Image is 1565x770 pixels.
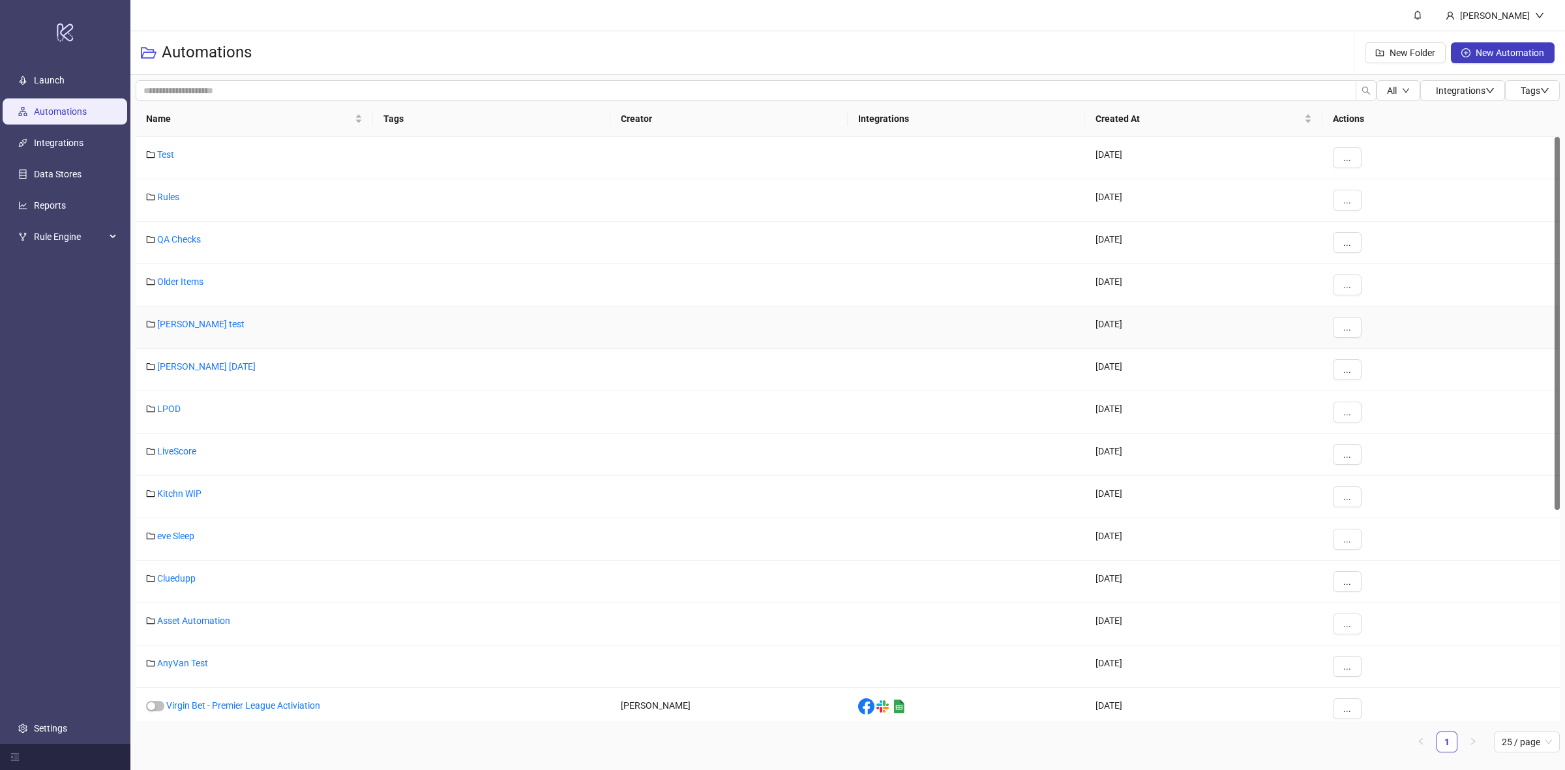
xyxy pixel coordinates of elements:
[1085,264,1322,306] div: [DATE]
[1085,391,1322,434] div: [DATE]
[1494,732,1560,752] div: Page Size
[146,111,352,126] span: Name
[166,700,320,711] a: Virgin Bet - Premier League Activiation
[1540,86,1549,95] span: down
[34,138,83,148] a: Integrations
[1343,195,1351,205] span: ...
[157,573,196,584] a: Cluedupp
[373,101,610,137] th: Tags
[1365,42,1446,63] button: New Folder
[1333,190,1362,211] button: ...
[1085,137,1322,179] div: [DATE]
[157,488,201,499] a: Kitchn WIP
[1322,101,1560,137] th: Actions
[1417,737,1425,745] span: left
[1362,86,1371,95] span: search
[157,361,256,372] a: [PERSON_NAME] [DATE]
[1461,48,1470,57] span: plus-circle
[1451,42,1555,63] button: New Automation
[1085,518,1322,561] div: [DATE]
[146,404,155,413] span: folder
[146,659,155,668] span: folder
[146,447,155,456] span: folder
[157,658,208,668] a: AnyVan Test
[157,404,181,414] a: LPOD
[1343,449,1351,460] span: ...
[146,489,155,498] span: folder
[1343,237,1351,248] span: ...
[10,752,20,762] span: menu-fold
[1333,444,1362,465] button: ...
[1085,222,1322,264] div: [DATE]
[146,192,155,201] span: folder
[1402,87,1410,95] span: down
[1343,492,1351,502] span: ...
[1333,317,1362,338] button: ...
[1333,147,1362,168] button: ...
[1095,111,1302,126] span: Created At
[162,42,252,63] h3: Automations
[1085,434,1322,476] div: [DATE]
[146,362,155,371] span: folder
[146,319,155,329] span: folder
[146,531,155,540] span: folder
[1085,476,1322,518] div: [DATE]
[157,319,245,329] a: [PERSON_NAME] test
[1085,561,1322,603] div: [DATE]
[1085,306,1322,349] div: [DATE]
[1333,571,1362,592] button: ...
[136,101,373,137] th: Name
[157,234,201,244] a: QA Checks
[610,101,848,137] th: Creator
[157,531,194,541] a: eve Sleep
[1437,732,1457,752] a: 1
[157,615,230,626] a: Asset Automation
[1333,402,1362,422] button: ...
[1085,349,1322,391] div: [DATE]
[34,224,106,250] span: Rule Engine
[1333,614,1362,634] button: ...
[1343,153,1351,163] span: ...
[1085,603,1322,645] div: [DATE]
[1343,534,1351,544] span: ...
[1343,280,1351,290] span: ...
[1485,86,1495,95] span: down
[1420,80,1505,101] button: Integrationsdown
[1502,732,1552,752] span: 25 / page
[1521,85,1549,96] span: Tags
[157,192,179,202] a: Rules
[1343,322,1351,333] span: ...
[610,688,848,730] div: [PERSON_NAME]
[1333,274,1362,295] button: ...
[146,235,155,244] span: folder
[1333,359,1362,380] button: ...
[157,276,203,287] a: Older Items
[34,723,67,733] a: Settings
[157,446,196,456] a: LiveScore
[34,169,82,179] a: Data Stores
[1343,364,1351,375] span: ...
[1085,179,1322,222] div: [DATE]
[1469,737,1477,745] span: right
[1387,85,1397,96] span: All
[18,232,27,241] span: fork
[34,200,66,211] a: Reports
[1413,10,1422,20] span: bell
[1375,48,1384,57] span: folder-add
[1343,661,1351,672] span: ...
[1333,656,1362,677] button: ...
[1343,576,1351,587] span: ...
[1463,732,1483,752] li: Next Page
[1436,85,1495,96] span: Integrations
[1085,101,1322,137] th: Created At
[1505,80,1560,101] button: Tagsdown
[1390,48,1435,58] span: New Folder
[1333,232,1362,253] button: ...
[1333,486,1362,507] button: ...
[1476,48,1544,58] span: New Automation
[1333,529,1362,550] button: ...
[146,150,155,159] span: folder
[146,574,155,583] span: folder
[34,106,87,117] a: Automations
[1333,698,1362,719] button: ...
